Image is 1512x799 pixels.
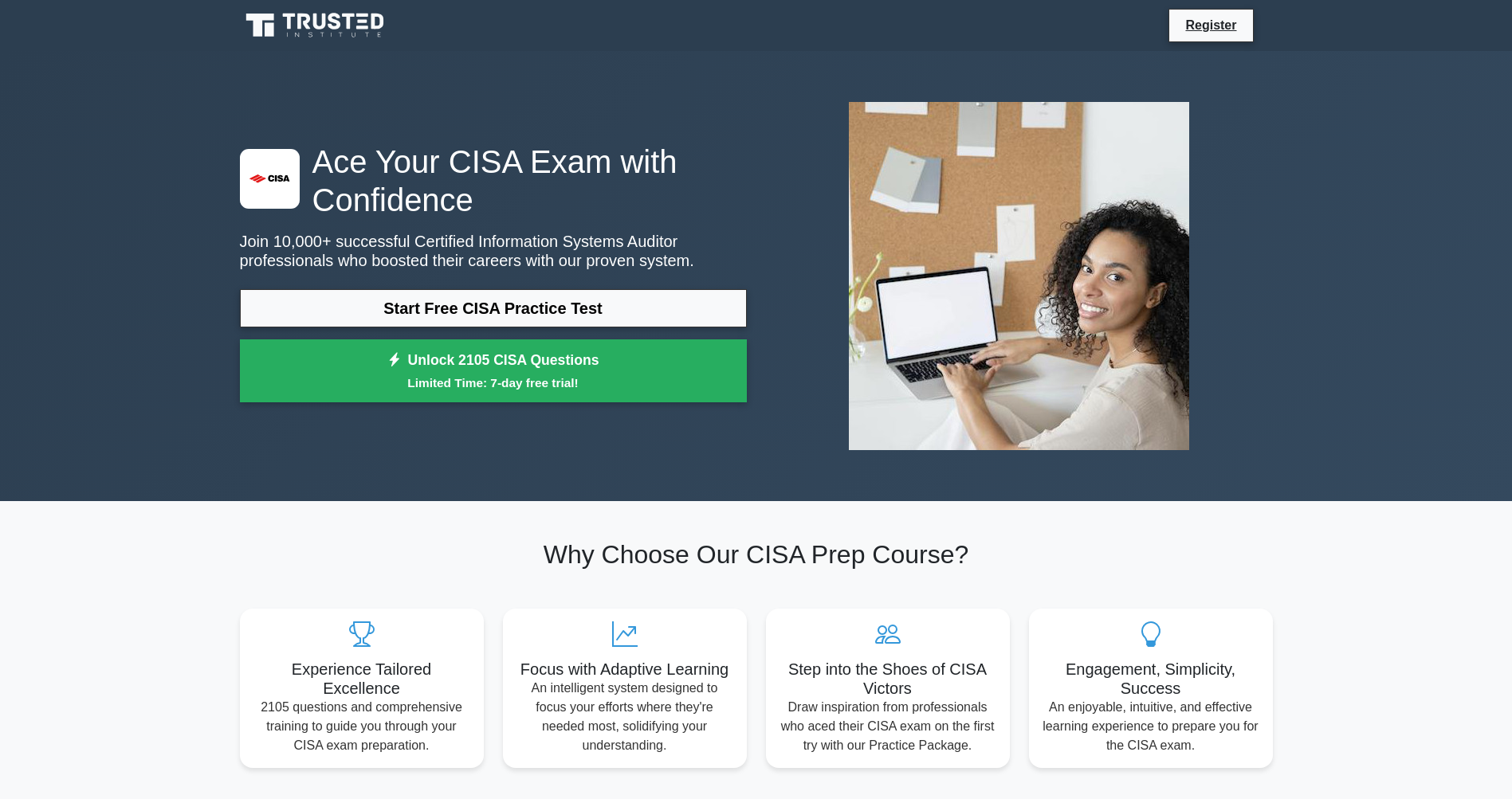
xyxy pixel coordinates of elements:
[779,698,997,755] p: Draw inspiration from professionals who aced their CISA exam on the first try with our Practice P...
[1042,660,1260,698] h5: Engagement, Simplicity, Success
[240,339,747,403] a: Unlock 2105 CISA QuestionsLimited Time: 7-day free trial!
[240,539,1273,570] h2: Why Choose Our CISA Prep Course?
[253,698,471,755] p: 2105 questions and comprehensive training to guide you through your CISA exam preparation.
[260,374,727,392] small: Limited Time: 7-day free trial!
[516,660,734,679] h5: Focus with Adaptive Learning
[1176,15,1246,35] a: Register
[253,660,471,698] h5: Experience Tailored Excellence
[516,679,734,755] p: An intelligent system designed to focus your efforts where they're needed most, solidifying your ...
[1042,698,1260,755] p: An enjoyable, intuitive, and effective learning experience to prepare you for the CISA exam.
[240,232,747,270] p: Join 10,000+ successful Certified Information Systems Auditor professionals who boosted their car...
[240,289,747,327] a: Start Free CISA Practice Test
[779,660,997,698] h5: Step into the Shoes of CISA Victors
[240,143,747,219] h1: Ace Your CISA Exam with Confidence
